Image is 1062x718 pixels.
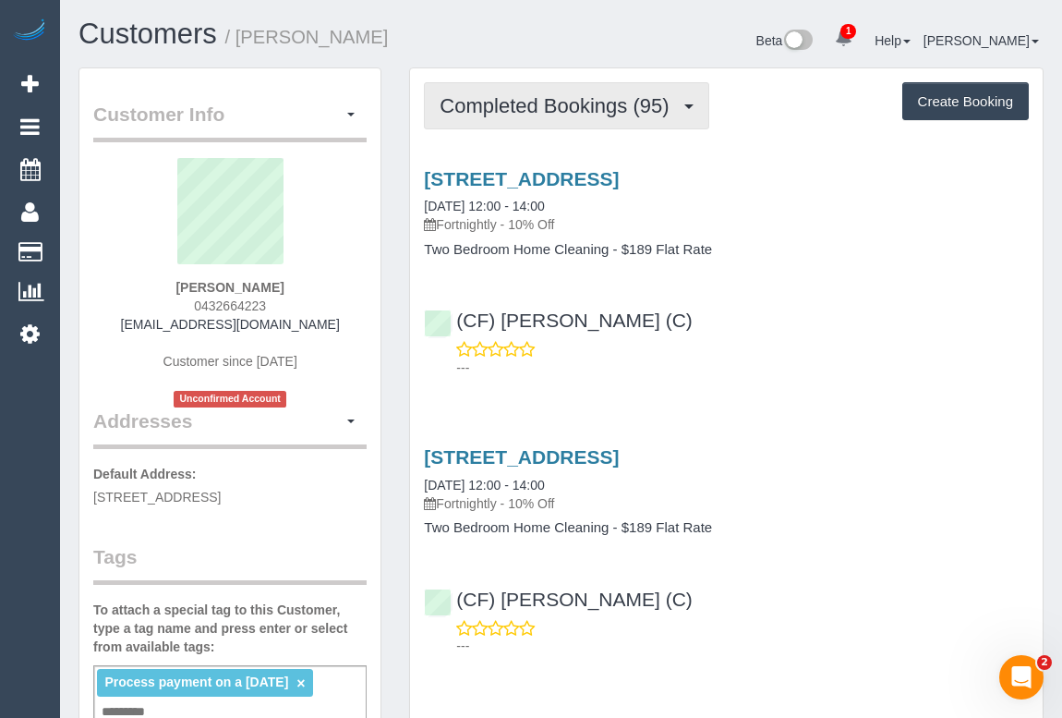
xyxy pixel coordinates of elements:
[456,359,1029,377] p: ---
[826,18,862,59] a: 1
[163,354,297,369] span: Customer since [DATE]
[1037,655,1052,670] span: 2
[93,101,367,142] legend: Customer Info
[923,33,1039,48] a: [PERSON_NAME]
[424,215,1029,234] p: Fortnightly - 10% Off
[756,33,814,48] a: Beta
[424,199,544,213] a: [DATE] 12:00 - 14:00
[424,520,1029,536] h4: Two Bedroom Home Cleaning - $189 Flat Rate
[782,30,813,54] img: New interface
[424,446,619,468] a: [STREET_ADDRESS]
[840,24,856,39] span: 1
[424,168,619,189] a: [STREET_ADDRESS]
[104,675,288,689] span: Process payment on a [DATE]
[999,655,1044,700] iframe: Intercom live chat
[424,242,1029,258] h4: Two Bedroom Home Cleaning - $189 Flat Rate
[424,82,708,129] button: Completed Bookings (95)
[424,494,1029,513] p: Fortnightly - 10% Off
[121,317,340,332] a: [EMAIL_ADDRESS][DOMAIN_NAME]
[902,82,1029,121] button: Create Booking
[93,465,197,483] label: Default Address:
[174,391,286,407] span: Unconfirmed Account
[424,589,693,610] a: (CF) [PERSON_NAME] (C)
[875,33,911,48] a: Help
[456,637,1029,655] p: ---
[424,478,544,493] a: [DATE] 12:00 - 14:00
[11,18,48,44] img: Automaid Logo
[296,675,305,691] a: ×
[194,298,266,313] span: 0432664223
[225,27,389,47] small: / [PERSON_NAME]
[424,310,693,331] a: (CF) [PERSON_NAME] (C)
[78,18,217,50] a: Customers
[93,490,221,505] span: [STREET_ADDRESS]
[93,601,367,656] label: To attach a special tag to this Customer, type a tag name and press enter or select from availabl...
[175,280,284,295] strong: [PERSON_NAME]
[440,94,678,117] span: Completed Bookings (95)
[93,543,367,585] legend: Tags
